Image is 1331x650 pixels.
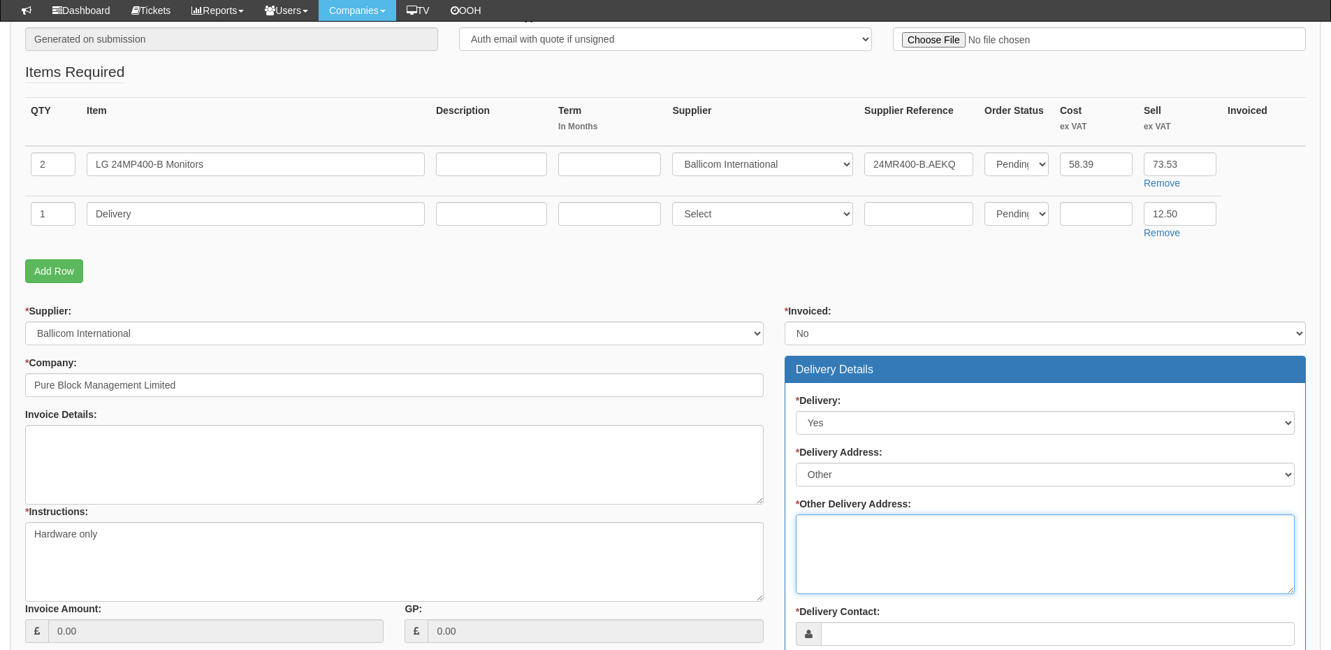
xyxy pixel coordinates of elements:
label: GP: [405,602,422,616]
label: Delivery Address: [796,445,882,459]
small: In Months [558,121,661,133]
legend: Items Required [25,62,124,83]
a: Add Row [25,259,83,283]
th: Cost [1054,97,1138,146]
th: QTY [25,97,81,146]
label: Invoice Amount: [25,602,101,616]
th: Description [430,97,553,146]
label: Invoiced: [785,304,831,318]
label: Company: [25,356,77,370]
th: Supplier Reference [859,97,979,146]
th: Item [81,97,430,146]
th: Order Status [979,97,1054,146]
th: Sell [1138,97,1222,146]
h3: Delivery Details [796,363,1295,376]
label: Delivery Contact: [796,605,880,619]
th: Invoiced [1222,97,1306,146]
label: Delivery: [796,393,841,407]
th: Term [553,97,667,146]
th: Supplier [667,97,859,146]
label: Instructions: [25,505,88,519]
a: Remove [1144,178,1180,189]
label: Invoice Details: [25,407,97,421]
small: ex VAT [1060,121,1133,133]
small: ex VAT [1144,121,1216,133]
label: Supplier: [25,304,71,318]
label: Other Delivery Address: [796,497,911,511]
a: Remove [1144,227,1180,238]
